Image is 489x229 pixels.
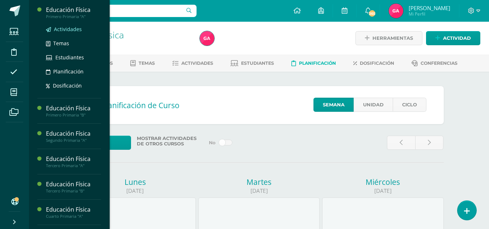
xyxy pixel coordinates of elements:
a: Educación FísicaTercero Primaria "B" [46,180,101,194]
a: Conferencias [412,58,458,69]
a: Planificación [291,58,336,69]
div: Educación Física [46,130,101,138]
a: Temas [46,39,101,47]
a: Planificación [46,67,101,76]
a: Educación FísicaSegundo Primaria "A" [46,130,101,143]
span: 365 [368,9,376,17]
span: Actividad [443,31,471,45]
div: Cuarto Primaria "A" [46,214,101,219]
div: Tercero Primaria "A" [46,163,101,168]
span: Conferencias [421,60,458,66]
a: Estudiantes [231,58,274,69]
div: Primero Primaria 'A' [56,40,191,47]
a: Actividades [172,58,213,69]
a: Unidad [354,98,393,112]
span: Planificación [299,60,336,66]
label: Mostrar actividades de otros cursos [134,136,204,147]
div: Educación Física [46,6,101,14]
a: Dosificación [353,58,394,69]
div: Tercero Primaria "B" [46,188,101,194]
span: Estudiantes [241,60,274,66]
div: [DATE] [75,187,196,195]
h1: Educación Física [56,30,191,40]
span: Temas [53,40,69,47]
a: Educación FísicaTercero Primaria "A" [46,155,101,168]
a: Ciclo [393,98,426,112]
span: Actividades [54,26,82,33]
a: Educación FísicaPrimero Primaria "A" [46,6,101,19]
img: bc95009a8779818eb14de362ecacf4d5.png [389,4,403,18]
div: Educación Física [46,104,101,113]
span: Dosificación [360,60,394,66]
div: Educación Física [46,180,101,188]
div: Segundo Primaria "A" [46,138,101,143]
div: [DATE] [322,187,444,195]
input: Busca un usuario... [34,5,197,17]
div: Primero Primaria "A" [46,14,101,19]
a: Dosificación [46,81,101,90]
div: Miércoles [322,177,444,187]
span: [PERSON_NAME] [409,4,450,12]
a: Herramientas [355,31,422,45]
a: Semana [313,98,354,112]
div: Martes [198,177,320,187]
span: Mi Perfil [409,11,450,17]
span: Planificación de Curso [101,100,180,110]
img: bc95009a8779818eb14de362ecacf4d5.png [200,31,214,46]
a: Estudiantes [46,53,101,62]
div: Educación Física [46,155,101,163]
span: Temas [139,60,155,66]
div: Primero Primaria "B" [46,113,101,118]
a: Educación FísicaPrimero Primaria "B" [46,104,101,118]
a: Actividad [426,31,480,45]
a: Temas [130,58,155,69]
div: Educación Física [46,205,101,214]
span: Dosificación [53,82,82,89]
span: Herramientas [372,31,413,45]
span: Estudiantes [55,54,84,61]
span: Planificación [53,68,84,75]
a: Educación FísicaCuarto Primaria "A" [46,205,101,219]
a: Actividades [46,25,101,33]
span: Actividades [181,60,213,66]
div: [DATE] [198,187,320,195]
div: Lunes [75,177,196,187]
